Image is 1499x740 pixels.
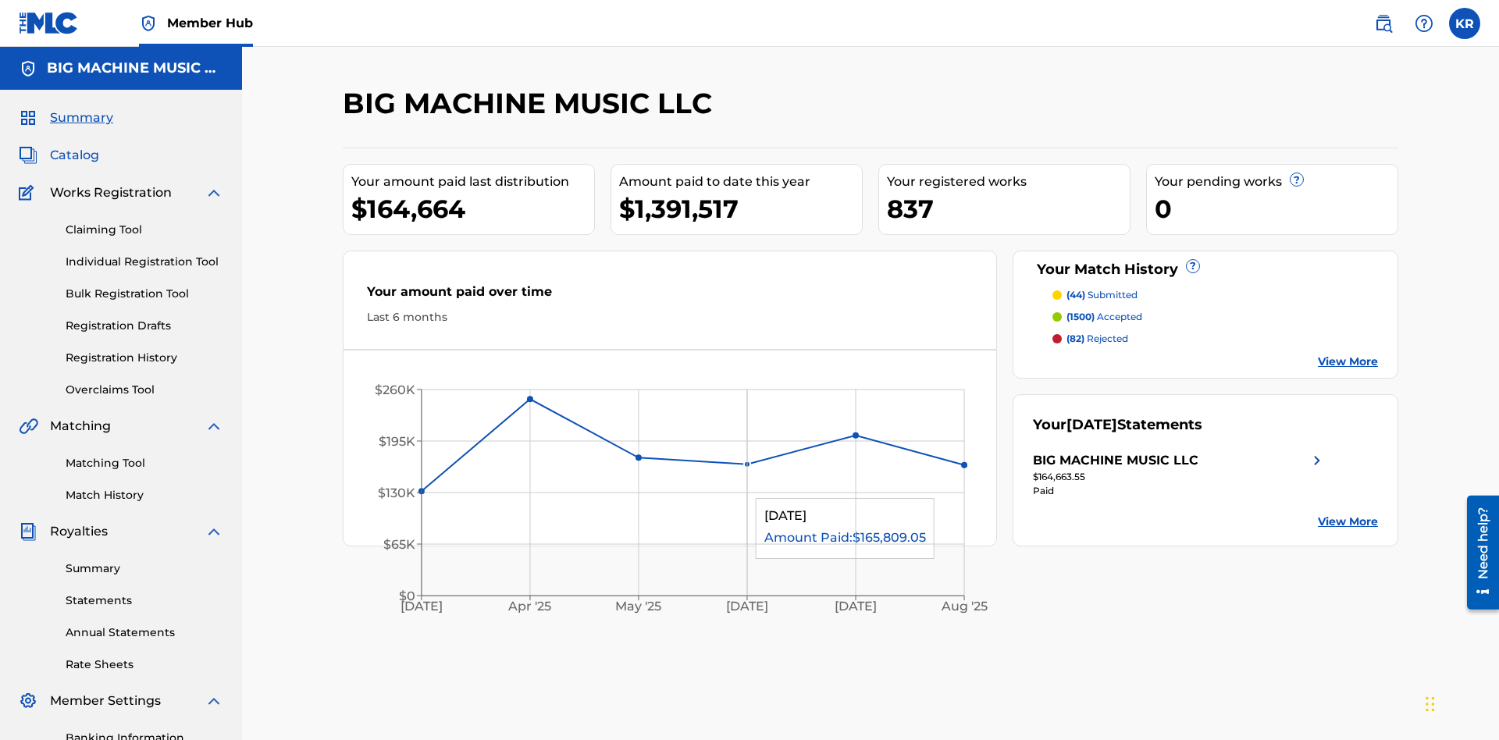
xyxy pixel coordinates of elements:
[616,599,662,614] tspan: May '25
[1066,310,1142,324] p: accepted
[367,283,973,309] div: Your amount paid over time
[66,286,223,302] a: Bulk Registration Tool
[19,146,99,165] a: CatalogCatalog
[619,173,862,191] div: Amount paid to date this year
[66,318,223,334] a: Registration Drafts
[66,624,223,641] a: Annual Statements
[1374,14,1393,33] img: search
[887,191,1130,226] div: 837
[50,183,172,202] span: Works Registration
[1052,332,1379,346] a: (82) rejected
[941,599,988,614] tspan: Aug '25
[66,656,223,673] a: Rate Sheets
[50,109,113,127] span: Summary
[379,434,415,449] tspan: $195K
[167,14,253,32] span: Member Hub
[1187,260,1199,272] span: ?
[383,537,415,552] tspan: $65K
[66,560,223,577] a: Summary
[351,173,594,191] div: Your amount paid last distribution
[1033,451,1326,498] a: BIG MACHINE MUSIC LLCright chevron icon$164,663.55Paid
[1308,451,1326,470] img: right chevron icon
[1033,470,1326,484] div: $164,663.55
[205,692,223,710] img: expand
[1052,288,1379,302] a: (44) submitted
[66,455,223,471] a: Matching Tool
[367,309,973,326] div: Last 6 months
[351,191,594,226] div: $164,664
[19,146,37,165] img: Catalog
[1318,354,1378,370] a: View More
[1033,484,1326,498] div: Paid
[139,14,158,33] img: Top Rightsholder
[50,692,161,710] span: Member Settings
[1066,311,1095,322] span: (1500)
[19,12,79,34] img: MLC Logo
[1033,259,1379,280] div: Your Match History
[1449,8,1480,39] div: User Menu
[205,417,223,436] img: expand
[66,350,223,366] a: Registration History
[50,522,108,541] span: Royalties
[1455,489,1499,617] iframe: Resource Center
[1052,310,1379,324] a: (1500) accepted
[619,191,862,226] div: $1,391,517
[401,599,443,614] tspan: [DATE]
[47,59,223,77] h5: BIG MACHINE MUSIC LLC
[399,589,415,603] tspan: $0
[1318,514,1378,530] a: View More
[19,109,37,127] img: Summary
[375,382,415,397] tspan: $260K
[1421,665,1499,740] iframe: Chat Widget
[1066,332,1128,346] p: rejected
[50,146,99,165] span: Catalog
[66,592,223,609] a: Statements
[66,382,223,398] a: Overclaims Tool
[508,599,552,614] tspan: Apr '25
[1033,451,1198,470] div: BIG MACHINE MUSIC LLC
[1415,14,1433,33] img: help
[887,173,1130,191] div: Your registered works
[66,487,223,503] a: Match History
[1155,191,1398,226] div: 0
[19,522,37,541] img: Royalties
[19,417,38,436] img: Matching
[205,522,223,541] img: expand
[19,183,39,202] img: Works Registration
[1066,288,1138,302] p: submitted
[727,599,769,614] tspan: [DATE]
[66,222,223,238] a: Claiming Tool
[19,692,37,710] img: Member Settings
[205,183,223,202] img: expand
[1408,8,1440,39] div: Help
[1066,416,1117,433] span: [DATE]
[1368,8,1399,39] a: Public Search
[1426,681,1435,728] div: Drag
[1291,173,1303,186] span: ?
[19,59,37,78] img: Accounts
[19,109,113,127] a: SummarySummary
[50,417,111,436] span: Matching
[343,86,720,121] h2: BIG MACHINE MUSIC LLC
[1066,333,1084,344] span: (82)
[835,599,878,614] tspan: [DATE]
[1066,289,1085,301] span: (44)
[1155,173,1398,191] div: Your pending works
[1033,414,1202,436] div: Your Statements
[378,486,415,500] tspan: $130K
[66,254,223,270] a: Individual Registration Tool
